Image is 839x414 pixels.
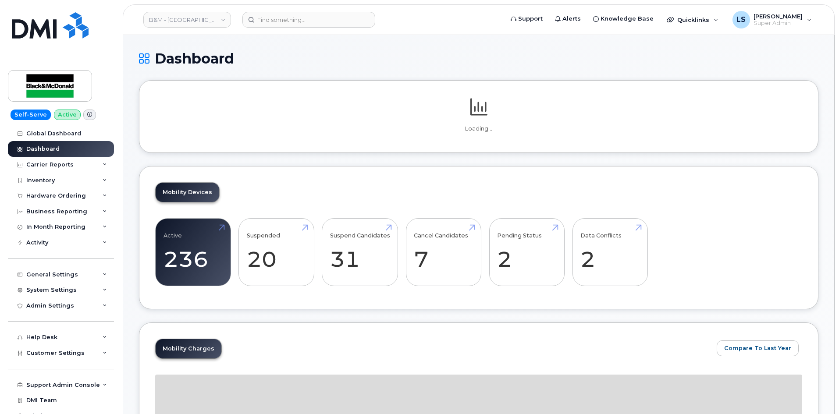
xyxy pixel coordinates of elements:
a: Suspended 20 [247,223,306,281]
a: Mobility Devices [156,183,219,202]
a: Data Conflicts 2 [580,223,640,281]
a: Pending Status 2 [497,223,556,281]
span: Compare To Last Year [724,344,791,352]
p: Loading... [155,125,802,133]
a: Active 236 [164,223,223,281]
button: Compare To Last Year [717,340,799,356]
a: Cancel Candidates 7 [414,223,473,281]
h1: Dashboard [139,51,818,66]
a: Mobility Charges [156,339,221,358]
a: Suspend Candidates 31 [330,223,390,281]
